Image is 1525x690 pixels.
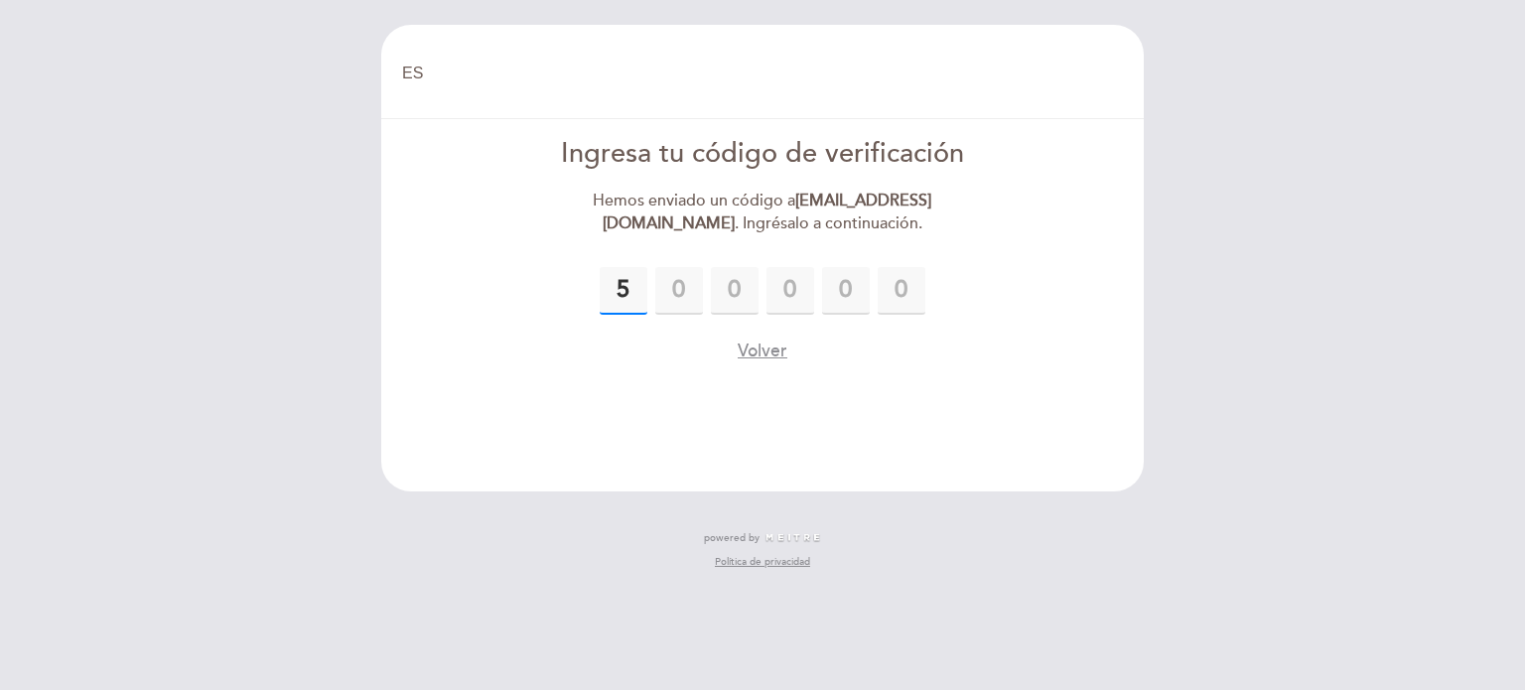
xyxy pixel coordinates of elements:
input: 0 [766,267,814,315]
span: powered by [704,531,760,545]
input: 0 [711,267,759,315]
input: 0 [600,267,647,315]
div: Ingresa tu código de verificación [535,135,991,174]
input: 0 [655,267,703,315]
div: Hemos enviado un código a . Ingrésalo a continuación. [535,190,991,235]
strong: [EMAIL_ADDRESS][DOMAIN_NAME] [603,191,932,233]
img: MEITRE [764,533,821,543]
button: Volver [738,339,787,363]
a: powered by [704,531,821,545]
a: Política de privacidad [715,555,810,569]
input: 0 [822,267,870,315]
input: 0 [878,267,925,315]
